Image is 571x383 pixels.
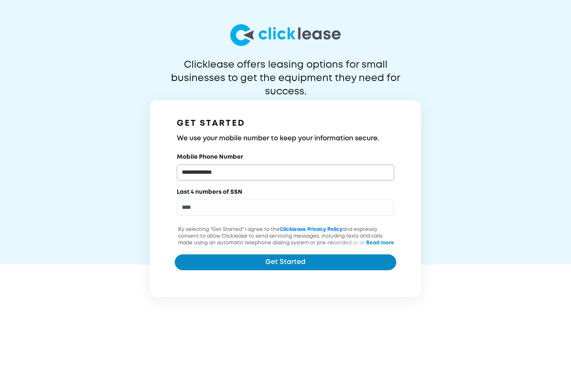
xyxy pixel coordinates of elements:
[150,58,421,85] p: Clicklease offers leasing options for small businesses to get the equipment they need for success.
[175,226,396,266] p: By selecting "Get Started" I agree to the and expressly consent to allow Clicklease to send servi...
[177,117,394,130] h1: GET STARTED
[177,153,243,161] label: Mobile Phone Number
[230,24,341,46] img: logo-larg
[280,227,342,232] a: Clicklease Privacy Policy
[177,188,242,196] label: Last 4 numbers of SSN
[177,134,394,144] h3: We use your mobile number to keep your information secure.
[175,254,396,270] button: Get Started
